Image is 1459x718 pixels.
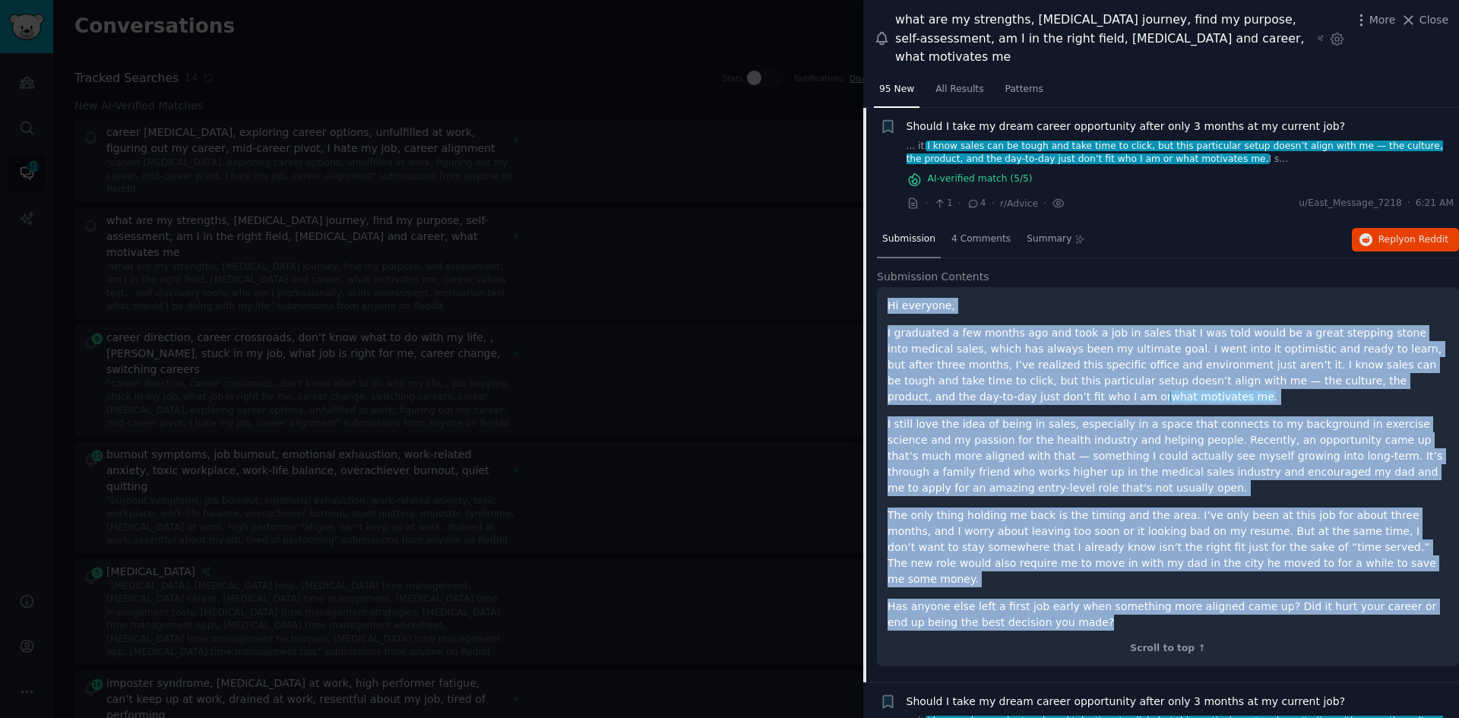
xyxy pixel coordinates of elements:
a: ... it.I know sales can be tough and take time to click, but this particular setup doesn’t align ... [907,140,1454,166]
span: Close [1419,12,1448,28]
span: All Results [935,83,983,96]
span: r/Advice [1000,198,1038,209]
a: Should I take my dream career opportunity after only 3 months at my current job? [907,119,1346,134]
span: · [958,195,961,211]
p: The only thing holding me back is the timing and the area. I’ve only been at this job for about t... [888,508,1448,587]
p: Has anyone else left a first job early when something more aligned came up? Did it hurt your care... [888,599,1448,631]
span: Reply [1378,233,1448,247]
a: 95 New [874,77,919,109]
span: Patterns [1005,83,1043,96]
p: I still love the idea of being in sales, especially in a space that connects to my background in ... [888,416,1448,496]
span: 6:21 AM [1416,197,1454,210]
p: I graduated a few months ago and took a job in sales that I was told would be a great stepping st... [888,325,1448,405]
span: · [1407,197,1410,210]
span: 4 Comments [951,232,1011,246]
span: 1 [933,197,952,210]
a: Patterns [1000,77,1049,109]
a: All Results [930,77,989,109]
span: Submission [882,232,935,246]
span: More [1369,12,1396,28]
button: Close [1400,12,1448,28]
span: 4 [967,197,986,210]
span: u/East_Message_7218 [1299,197,1401,210]
p: Hi everyone, [888,298,1448,314]
span: 95 New [879,83,914,96]
button: Replyon Reddit [1352,228,1459,252]
div: what are my strengths, [MEDICAL_DATA] journey, find my purpose, self-assessment, am I in the righ... [895,11,1312,67]
span: · [1043,195,1046,211]
button: More [1353,12,1396,28]
span: · [925,195,928,211]
a: Should I take my dream career opportunity after only 3 months at my current job? [907,694,1346,710]
span: AI-verified match ( 5 /5) [928,172,1033,186]
div: Scroll to top ↑ [888,642,1448,656]
span: · [992,195,995,211]
span: Summary [1027,232,1071,246]
span: Submission Contents [877,269,989,285]
span: on Reddit [1404,234,1448,245]
span: what motivates me [1170,391,1276,403]
span: I know sales can be tough and take time to click, but this particular setup doesn’t align with me... [907,141,1443,165]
